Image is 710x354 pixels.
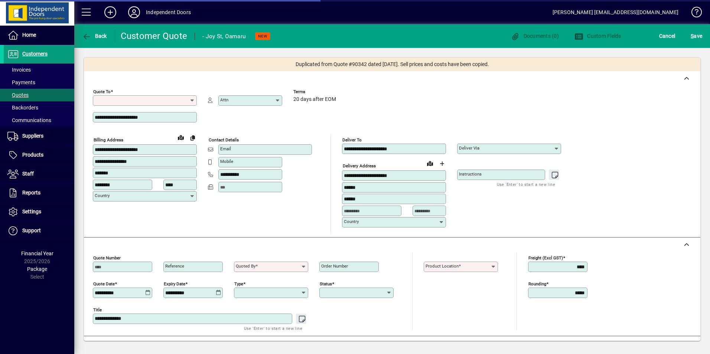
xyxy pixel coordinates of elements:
[22,209,41,214] span: Settings
[236,263,255,269] mat-label: Quoted by
[659,30,675,42] span: Cancel
[296,60,489,68] span: Duplicated from Quote #90342 dated [DATE]. Sell prices and costs have been copied.
[74,29,115,43] app-page-header-button: Back
[4,127,74,145] a: Suppliers
[7,117,51,123] span: Communications
[234,281,243,286] mat-label: Type
[4,146,74,164] a: Products
[164,281,185,286] mat-label: Expiry date
[95,193,110,198] mat-label: Country
[4,222,74,240] a: Support
[459,145,479,151] mat-label: Deliver via
[21,250,53,256] span: Financial Year
[22,171,34,177] span: Staff
[98,6,122,19] button: Add
[187,132,199,144] button: Copy to Delivery address
[22,51,48,57] span: Customers
[93,89,111,94] mat-label: Quote To
[293,96,336,102] span: 20 days after EOM
[4,114,74,127] a: Communications
[22,152,43,158] span: Products
[27,266,47,272] span: Package
[7,67,31,73] span: Invoices
[528,255,563,260] mat-label: Freight (excl GST)
[344,219,359,224] mat-label: Country
[258,34,267,39] span: NEW
[4,101,74,114] a: Backorders
[691,30,702,42] span: ave
[122,6,146,19] button: Profile
[121,30,188,42] div: Customer Quote
[426,263,459,269] mat-label: Product location
[497,180,555,189] mat-hint: Use 'Enter' to start a new line
[7,79,35,85] span: Payments
[220,97,228,102] mat-label: Attn
[293,89,338,94] span: Terms
[320,281,332,286] mat-label: Status
[459,171,482,177] mat-label: Instructions
[244,324,302,332] mat-hint: Use 'Enter' to start a new line
[4,26,74,45] a: Home
[175,131,187,143] a: View on map
[93,307,102,312] mat-label: Title
[22,190,40,196] span: Reports
[511,33,559,39] span: Documents (0)
[573,29,623,43] button: Custom Fields
[646,340,684,353] button: Product
[442,340,486,353] button: Product History
[7,92,29,98] span: Quotes
[528,281,546,286] mat-label: Rounding
[574,33,621,39] span: Custom Fields
[686,1,701,26] a: Knowledge Base
[220,159,233,164] mat-label: Mobile
[424,157,436,169] a: View on map
[436,158,448,170] button: Choose address
[691,33,694,39] span: S
[202,30,246,42] div: - Joy St, Oamaru
[80,29,109,43] button: Back
[4,76,74,89] a: Payments
[93,255,121,260] mat-label: Quote number
[4,203,74,221] a: Settings
[4,89,74,101] a: Quotes
[146,6,191,18] div: Independent Doors
[82,33,107,39] span: Back
[321,263,348,269] mat-label: Order number
[657,29,677,43] button: Cancel
[22,227,41,233] span: Support
[93,281,115,286] mat-label: Quote date
[445,340,483,352] span: Product History
[4,165,74,183] a: Staff
[689,29,704,43] button: Save
[4,63,74,76] a: Invoices
[650,340,680,352] span: Product
[165,263,184,269] mat-label: Reference
[7,105,38,111] span: Backorders
[220,146,231,151] mat-label: Email
[22,133,43,139] span: Suppliers
[22,32,36,38] span: Home
[553,6,678,18] div: [PERSON_NAME] [EMAIL_ADDRESS][DOMAIN_NAME]
[342,137,362,142] mat-label: Deliver To
[509,29,561,43] button: Documents (0)
[4,184,74,202] a: Reports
